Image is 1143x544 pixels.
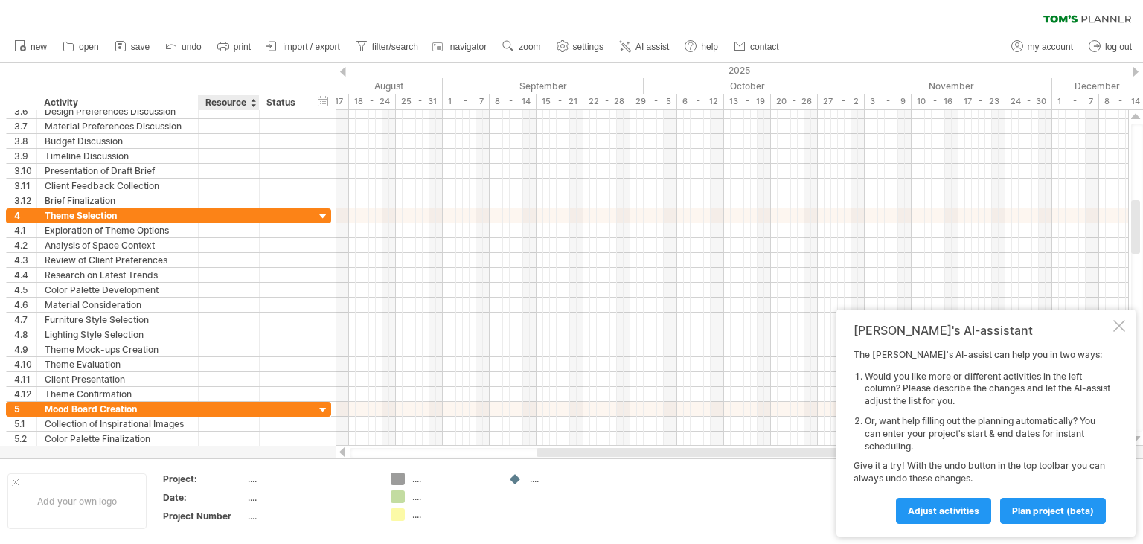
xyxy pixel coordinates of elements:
[131,42,150,52] span: save
[1052,94,1099,109] div: 1 - 7
[45,402,190,416] div: Mood Board Creation
[1085,37,1136,57] a: log out
[45,134,190,148] div: Budget Discussion
[677,94,724,109] div: 6 - 12
[412,490,493,503] div: ....
[45,179,190,193] div: Client Feedback Collection
[851,78,1052,94] div: November 2025
[214,37,255,57] a: print
[45,223,190,237] div: Exploration of Theme Options
[1000,498,1106,524] a: plan project (beta)
[45,387,190,401] div: Theme Confirmation
[14,149,36,163] div: 3.9
[14,253,36,267] div: 4.3
[865,94,912,109] div: 3 - 9
[79,42,99,52] span: open
[490,94,537,109] div: 8 - 14
[44,95,190,110] div: Activity
[248,491,373,504] div: ....
[235,78,443,94] div: August 2025
[248,473,373,485] div: ....
[14,268,36,282] div: 4.4
[14,298,36,312] div: 4.6
[14,283,36,297] div: 4.5
[818,94,865,109] div: 27 - 2
[45,342,190,356] div: Theme Mock-ups Creation
[14,342,36,356] div: 4.9
[372,42,418,52] span: filter/search
[412,508,493,521] div: ....
[499,37,545,57] a: zoom
[45,432,190,446] div: Color Palette Finalization
[45,283,190,297] div: Color Palette Development
[771,94,818,109] div: 20 - 26
[615,37,673,57] a: AI assist
[45,193,190,208] div: Brief Finalization
[450,42,487,52] span: navigator
[45,313,190,327] div: Furniture Style Selection
[14,223,36,237] div: 4.1
[45,357,190,371] div: Theme Evaluation
[1028,42,1073,52] span: my account
[248,510,373,522] div: ....
[283,42,340,52] span: import / export
[443,78,644,94] div: September 2025
[10,37,51,57] a: new
[59,37,103,57] a: open
[854,349,1110,523] div: The [PERSON_NAME]'s AI-assist can help you in two ways: Give it a try! With the undo button in th...
[14,327,36,342] div: 4.8
[14,238,36,252] div: 4.2
[958,94,1005,109] div: 17 - 23
[14,193,36,208] div: 3.12
[750,42,779,52] span: contact
[45,327,190,342] div: Lighting Style Selection
[443,94,490,109] div: 1 - 7
[266,95,299,110] div: Status
[349,94,396,109] div: 18 - 24
[635,42,669,52] span: AI assist
[45,119,190,133] div: Material Preferences Discussion
[396,94,443,109] div: 25 - 31
[583,94,630,109] div: 22 - 28
[205,95,251,110] div: Resource
[45,238,190,252] div: Analysis of Space Context
[14,313,36,327] div: 4.7
[163,510,245,522] div: Project Number
[730,37,784,57] a: contact
[161,37,206,57] a: undo
[45,417,190,431] div: Collection of Inspirational Images
[14,432,36,446] div: 5.2
[14,119,36,133] div: 3.7
[263,37,345,57] a: import / export
[163,473,245,485] div: Project:
[234,42,251,52] span: print
[14,387,36,401] div: 4.12
[1008,37,1078,57] a: my account
[14,104,36,118] div: 3.6
[896,498,991,524] a: Adjust activities
[1105,42,1132,52] span: log out
[630,94,677,109] div: 29 - 5
[412,473,493,485] div: ....
[45,372,190,386] div: Client Presentation
[14,208,36,223] div: 4
[14,402,36,416] div: 5
[530,473,611,485] div: ....
[45,298,190,312] div: Material Consideration
[912,94,958,109] div: 10 - 16
[865,371,1110,408] li: Would you like more or different activities in the left column? Please describe the changes and l...
[45,104,190,118] div: Design Preferences Discussion
[701,42,718,52] span: help
[908,505,979,516] span: Adjust activities
[553,37,608,57] a: settings
[352,37,423,57] a: filter/search
[111,37,154,57] a: save
[1012,505,1094,516] span: plan project (beta)
[644,78,851,94] div: October 2025
[14,134,36,148] div: 3.8
[7,473,147,529] div: Add your own logo
[31,42,47,52] span: new
[45,208,190,223] div: Theme Selection
[14,164,36,178] div: 3.10
[14,179,36,193] div: 3.11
